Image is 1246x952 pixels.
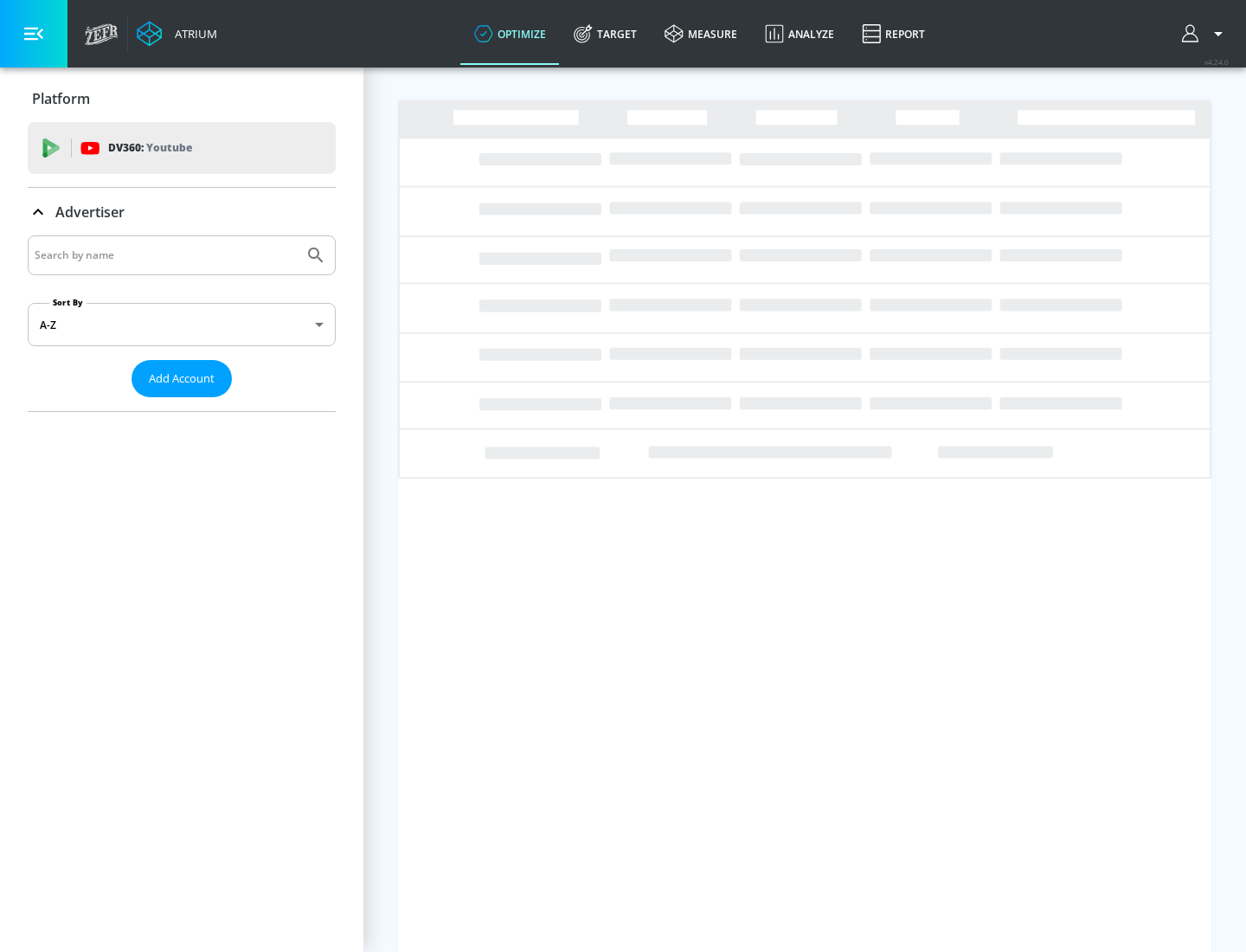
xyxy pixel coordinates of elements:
label: Sort By [49,297,87,308]
a: Report [848,3,939,65]
div: Atrium [168,26,217,42]
a: Analyze [751,3,848,65]
a: optimize [460,3,560,65]
button: Add Account [132,360,232,397]
a: Atrium [137,21,217,47]
div: Platform [28,74,336,123]
nav: list of Advertiser [28,397,336,411]
div: Advertiser [28,235,336,411]
a: Target [560,3,651,65]
span: v 4.24.0 [1204,57,1229,67]
div: Advertiser [28,188,336,236]
p: DV360: [108,138,192,158]
div: A-Z [28,303,336,346]
input: Search by name [35,244,297,267]
p: Advertiser [55,203,125,222]
a: measure [651,3,751,65]
p: Youtube [146,138,192,157]
span: Add Account [149,369,215,389]
p: Platform [32,89,90,108]
div: DV360: Youtube [28,122,336,174]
